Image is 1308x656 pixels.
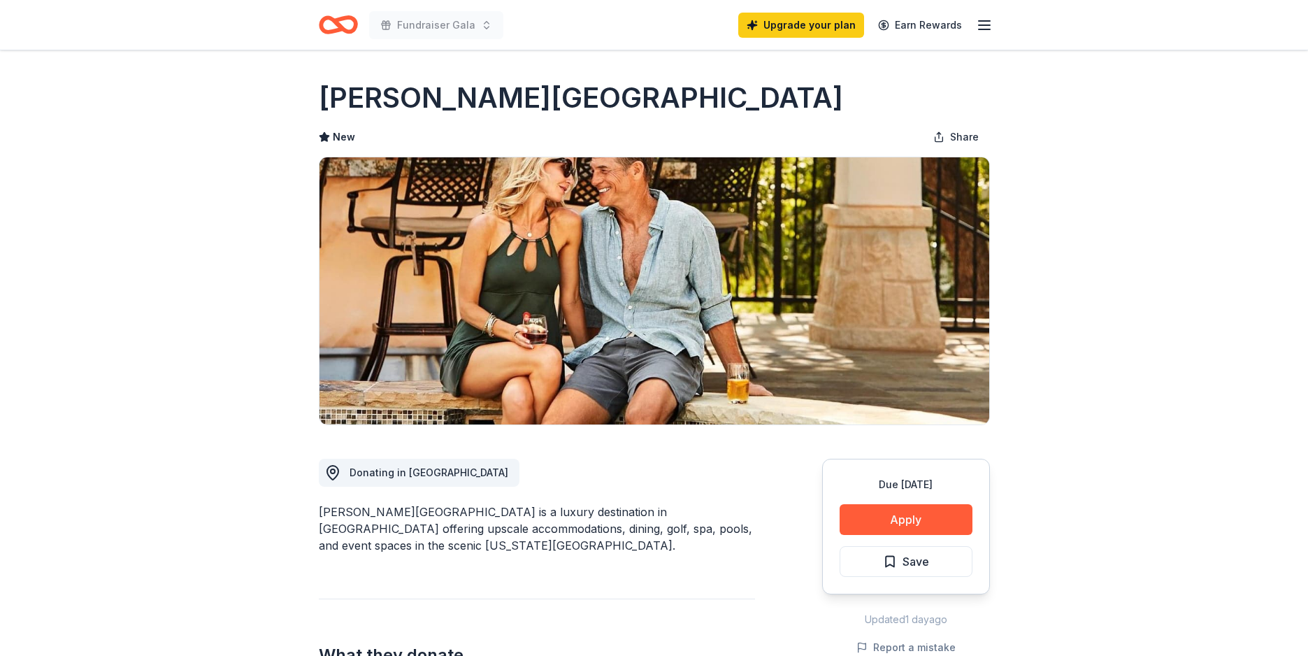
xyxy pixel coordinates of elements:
span: Save [903,552,929,571]
a: Earn Rewards [870,13,970,38]
div: [PERSON_NAME][GEOGRAPHIC_DATA] is a luxury destination in [GEOGRAPHIC_DATA] offering upscale acco... [319,504,755,554]
button: Share [922,123,990,151]
h1: [PERSON_NAME][GEOGRAPHIC_DATA] [319,78,843,117]
button: Save [840,546,972,577]
button: Fundraiser Gala [369,11,503,39]
span: Donating in [GEOGRAPHIC_DATA] [350,466,508,478]
div: Due [DATE] [840,476,972,493]
a: Home [319,8,358,41]
span: Share [950,129,979,145]
button: Report a mistake [856,639,956,656]
a: Upgrade your plan [738,13,864,38]
span: New [333,129,355,145]
img: Image for La Cantera Resort & Spa [319,157,989,425]
button: Apply [840,504,972,535]
span: Fundraiser Gala [397,17,475,34]
div: Updated 1 day ago [822,611,990,628]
